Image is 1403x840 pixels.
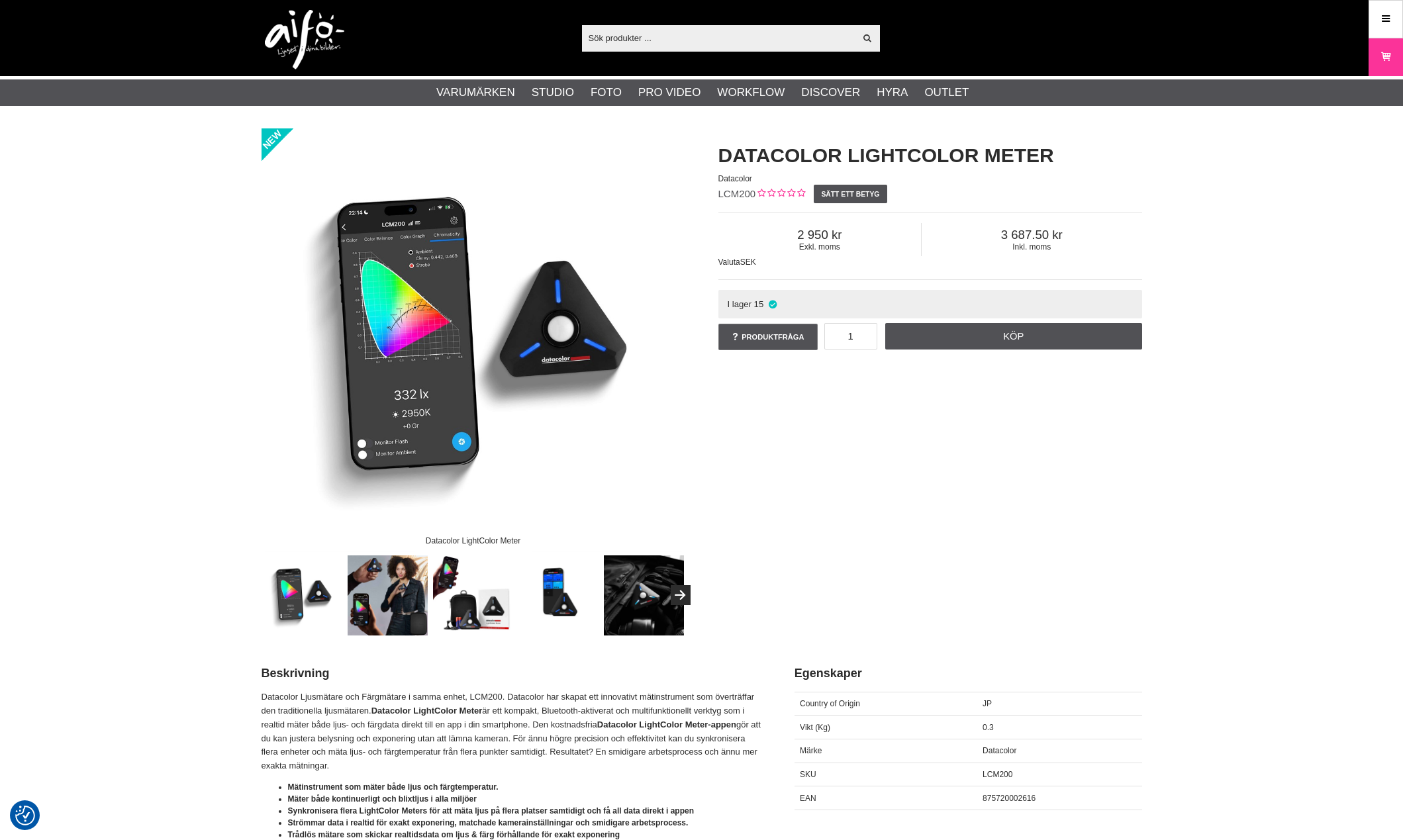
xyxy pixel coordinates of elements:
[262,665,761,682] h2: Beskrivning
[800,723,830,732] span: Vikt (Kg)
[718,142,1142,169] h1: Datacolor LightColor Meter
[922,242,1141,252] span: Inkl. moms
[983,794,1036,803] span: 875720002616
[800,770,816,779] span: SKU
[262,555,342,635] img: Datacolor LightColor Meter
[288,806,695,816] strong: Synkronisera flera LightColor Meters för att mäta ljus på flera platser samtidigt och få all data...
[532,84,574,101] a: Studio
[414,529,532,552] div: Datacolor LightColor Meter
[983,723,994,732] span: 0.3
[800,794,816,803] span: EAN
[755,187,805,201] div: Kundbetyg: 0
[671,585,691,605] button: Next
[767,299,778,309] i: I lager
[718,242,922,252] span: Exkl. moms
[924,84,969,101] a: Outlet
[795,665,1142,682] h2: Egenskaper
[717,84,785,101] a: Workflow
[591,84,622,101] a: Foto
[983,770,1012,779] span: LCM200
[718,174,752,183] span: Datacolor
[15,806,35,825] img: Revisit consent button
[718,324,818,350] a: Produktfråga
[727,299,751,309] span: I lager
[371,706,483,716] strong: Datacolor LightColor Meter
[604,555,684,635] img: Datacolor LightColor Meter
[718,257,740,267] span: Valuta
[983,699,992,708] span: JP
[754,299,764,309] span: 15
[262,128,685,552] img: Datacolor LightColor Meter
[348,555,428,635] img: Mobile App & Wireless Bluetooth
[597,720,736,729] strong: Datacolor LightColor Meter-appen
[433,555,513,635] img: Datacolor LightColor Meter
[983,746,1016,755] span: Datacolor
[288,794,477,804] strong: Mäter både kontinuerligt och blixtljus i alla miljöer
[922,228,1141,242] span: 3 687.50
[288,782,499,792] strong: Mätinstrument som mäter både ljus och färgtemperatur.
[288,818,689,827] strong: Strömmar data i realtid för exakt exponering, matchade kamerainställningar och smidigare arbetspr...
[814,185,887,203] a: Sätt ett betyg
[15,804,35,827] button: Samtyckesinställningar
[877,84,908,101] a: Hyra
[800,699,860,708] span: Country of Origin
[801,84,860,101] a: Discover
[885,323,1142,350] a: Köp
[718,188,756,199] span: LCM200
[718,228,922,242] span: 2 950
[740,257,756,267] span: SEK
[436,84,515,101] a: Varumärken
[262,690,761,773] p: Datacolor Ljusmätare och Färgmätare i samma enhet, LCM200. Datacolor har skapat ett innovativt mä...
[800,746,822,755] span: Märke
[518,555,599,635] img: Mobile App & Wireless Bluetooth
[265,10,344,70] img: logo.png
[582,28,855,48] input: Sök produkter ...
[638,84,701,101] a: Pro Video
[288,830,620,839] strong: Trådlös mätare som skickar realtidsdata om ljus & färg förhållande för exakt exponering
